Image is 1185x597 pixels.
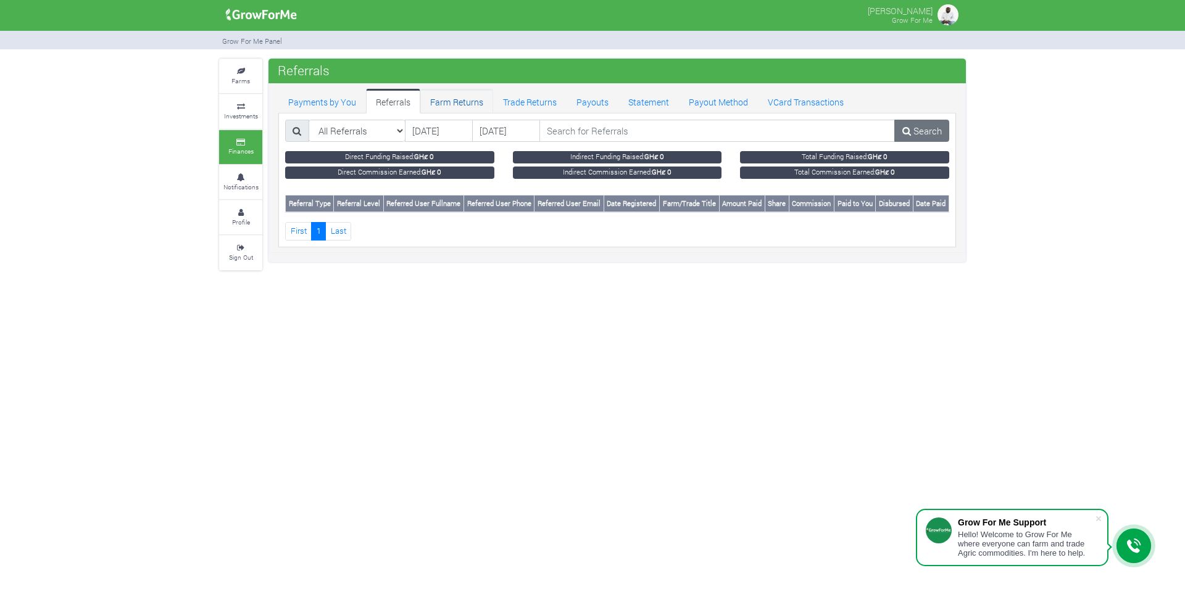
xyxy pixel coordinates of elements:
img: growforme image [936,2,960,27]
b: GHȼ 0 [422,167,441,176]
small: Investments [224,112,258,120]
a: Referrals [366,89,420,113]
b: GHȼ 0 [652,167,671,176]
th: Disbursed [876,196,913,212]
th: Share [765,196,789,212]
a: Finances [219,130,262,164]
p: [PERSON_NAME] [868,2,933,17]
small: Direct Funding Raised: [285,151,494,163]
img: growforme image [222,2,301,27]
small: Finances [228,147,254,155]
a: Farms [219,59,262,93]
b: GHȼ 0 [868,152,888,161]
a: Search [894,120,949,142]
a: Trade Returns [493,89,567,113]
th: Referred User Fullname [383,196,464,212]
th: Referred User Phone [464,196,534,212]
input: DD/MM/YYYY [472,120,540,142]
a: Last [325,222,351,240]
a: Investments [219,94,262,128]
a: Sign Out [219,236,262,270]
div: Hello! Welcome to Grow For Me where everyone can farm and trade Agric commodities. I'm here to help. [958,530,1095,558]
a: First [285,222,312,240]
a: Payout Method [679,89,758,113]
small: Profile [232,218,250,226]
th: Amount Paid [719,196,765,212]
th: Date Paid [913,196,949,212]
div: Grow For Me Support [958,517,1095,527]
b: GHȼ 0 [875,167,895,176]
a: VCard Transactions [758,89,854,113]
small: Grow For Me Panel [222,36,282,46]
small: Total Commission Earned: [740,167,949,179]
small: Indirect Funding Raised: [513,151,722,163]
th: Date Registered [604,196,659,212]
small: Grow For Me [892,15,933,25]
th: Referred User Email [534,196,604,212]
a: Profile [219,200,262,234]
th: Paid to You [834,196,876,212]
span: Referrals [275,58,333,83]
th: Commission [789,196,834,212]
small: Sign Out [229,253,253,261]
input: Search for Referrals [539,120,895,142]
th: Referral Type [286,196,334,212]
nav: Page Navigation [285,222,949,240]
small: Direct Commission Earned: [285,167,494,179]
b: GHȼ 0 [414,152,434,161]
a: 1 [311,222,326,240]
small: Notifications [223,183,259,191]
small: Total Funding Raised: [740,151,949,163]
small: Indirect Commission Earned: [513,167,722,179]
a: Payouts [567,89,618,113]
small: Farms [231,76,250,85]
th: Farm/Trade Title [660,196,719,212]
a: Notifications [219,165,262,199]
input: DD/MM/YYYY [405,120,473,142]
b: GHȼ 0 [644,152,664,161]
a: Payments by You [278,89,366,113]
a: Farm Returns [420,89,493,113]
th: Referral Level [334,196,383,212]
a: Statement [618,89,679,113]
